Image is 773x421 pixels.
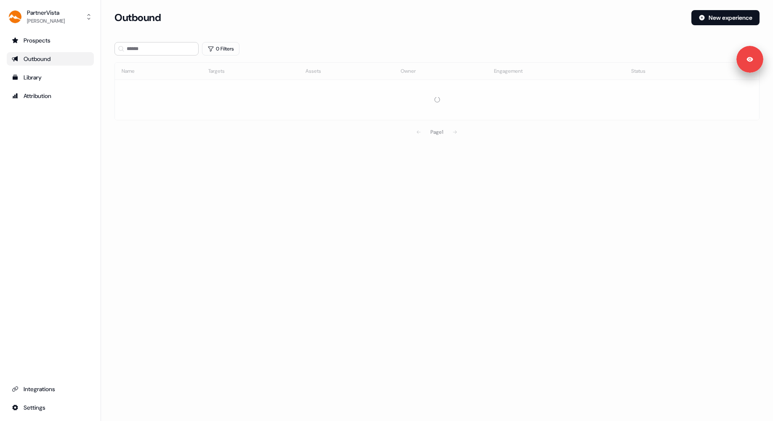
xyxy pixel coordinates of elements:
div: Library [12,73,89,82]
button: PartnerVista[PERSON_NAME] [7,7,94,27]
button: 0 Filters [202,42,239,56]
div: Prospects [12,36,89,45]
div: Integrations [12,385,89,393]
a: Go to templates [7,71,94,84]
a: Go to integrations [7,401,94,414]
a: Go to outbound experience [7,52,94,66]
h3: Outbound [114,11,161,24]
div: Settings [12,403,89,412]
a: Go to attribution [7,89,94,103]
div: PartnerVista [27,8,65,17]
button: New experience [691,10,760,25]
a: Go to prospects [7,34,94,47]
div: Outbound [12,55,89,63]
a: Go to integrations [7,382,94,396]
div: Attribution [12,92,89,100]
div: [PERSON_NAME] [27,17,65,25]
